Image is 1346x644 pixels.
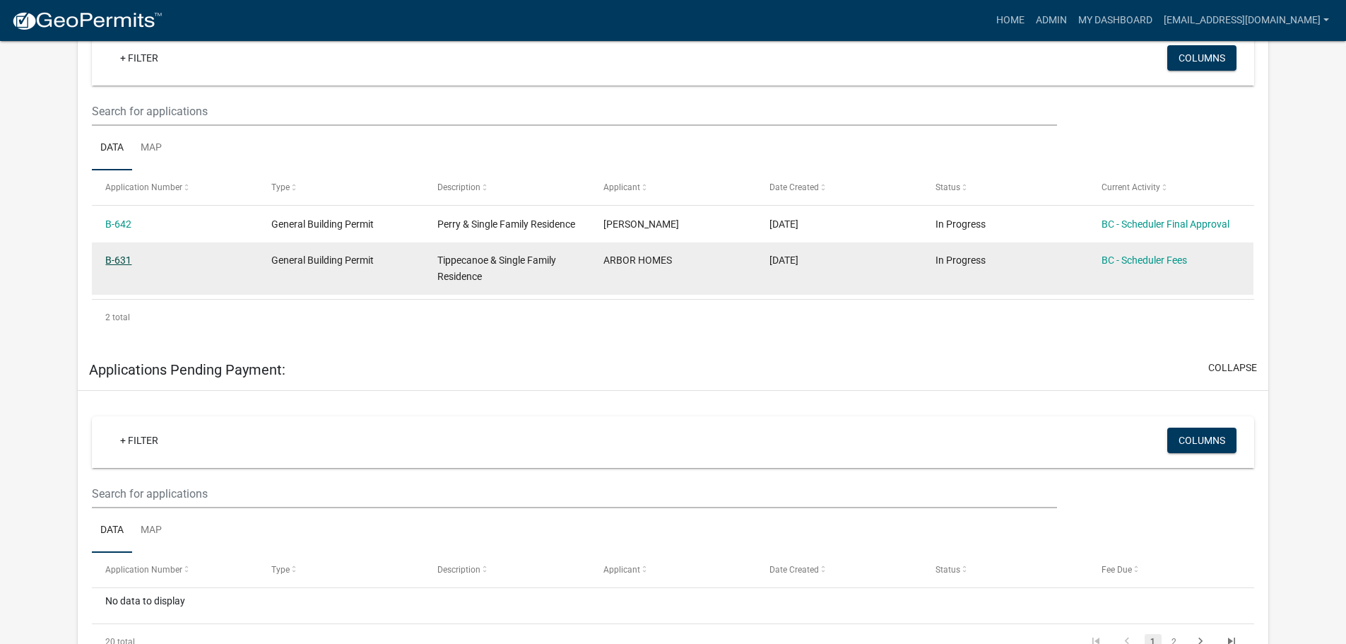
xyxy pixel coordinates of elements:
div: No data to display [92,588,1254,623]
a: + Filter [109,428,170,453]
h5: Applications Pending Payment: [89,361,285,378]
span: Type [271,565,290,575]
a: B-631 [105,254,131,266]
a: My Dashboard [1073,7,1158,34]
div: 2 total [92,300,1254,335]
datatable-header-cell: Applicant [590,553,756,587]
a: Map [132,508,170,554]
button: collapse [1208,361,1257,375]
span: Application Number [105,565,182,575]
a: Map [132,126,170,171]
datatable-header-cell: Status [921,553,1087,587]
input: Search for applications [92,479,1056,508]
a: [EMAIL_ADDRESS][DOMAIN_NAME] [1158,7,1335,34]
datatable-header-cell: Description [424,170,590,204]
span: Status [935,565,960,575]
a: BC - Scheduler Fees [1102,254,1187,266]
button: Columns [1167,45,1236,71]
span: General Building Permit [271,218,374,230]
datatable-header-cell: Type [258,170,424,204]
a: + Filter [109,45,170,71]
a: Admin [1030,7,1073,34]
datatable-header-cell: Fee Due [1087,553,1253,587]
span: In Progress [935,254,986,266]
datatable-header-cell: Current Activity [1087,170,1253,204]
datatable-header-cell: Type [258,553,424,587]
span: Date Created [769,565,819,575]
datatable-header-cell: Description [424,553,590,587]
span: 08/09/2025 [769,218,798,230]
span: Status [935,182,960,192]
span: General Building Permit [271,254,374,266]
datatable-header-cell: Date Created [756,170,922,204]
span: 07/17/2025 [769,254,798,266]
div: collapse [78,8,1268,349]
span: Applicant [603,565,640,575]
a: Data [92,126,132,171]
span: Description [437,182,480,192]
span: ARBOR HOMES [603,254,672,266]
span: Application Number [105,182,182,192]
datatable-header-cell: Applicant [590,170,756,204]
span: Description [437,565,480,575]
span: Applicant [603,182,640,192]
span: Current Activity [1102,182,1160,192]
datatable-header-cell: Application Number [92,170,258,204]
a: BC - Scheduler Final Approval [1102,218,1229,230]
span: Tippecanoe & Single Family Residence [437,254,556,282]
a: B-642 [105,218,131,230]
datatable-header-cell: Application Number [92,553,258,587]
input: Search for applications [92,97,1056,126]
span: Type [271,182,290,192]
button: Columns [1167,428,1236,453]
span: In Progress [935,218,986,230]
span: Date Created [769,182,819,192]
span: Shane Weist [603,218,679,230]
datatable-header-cell: Status [921,170,1087,204]
a: Home [991,7,1030,34]
datatable-header-cell: Date Created [756,553,922,587]
span: Perry & Single Family Residence [437,218,575,230]
a: Data [92,508,132,554]
span: Fee Due [1102,565,1132,575]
